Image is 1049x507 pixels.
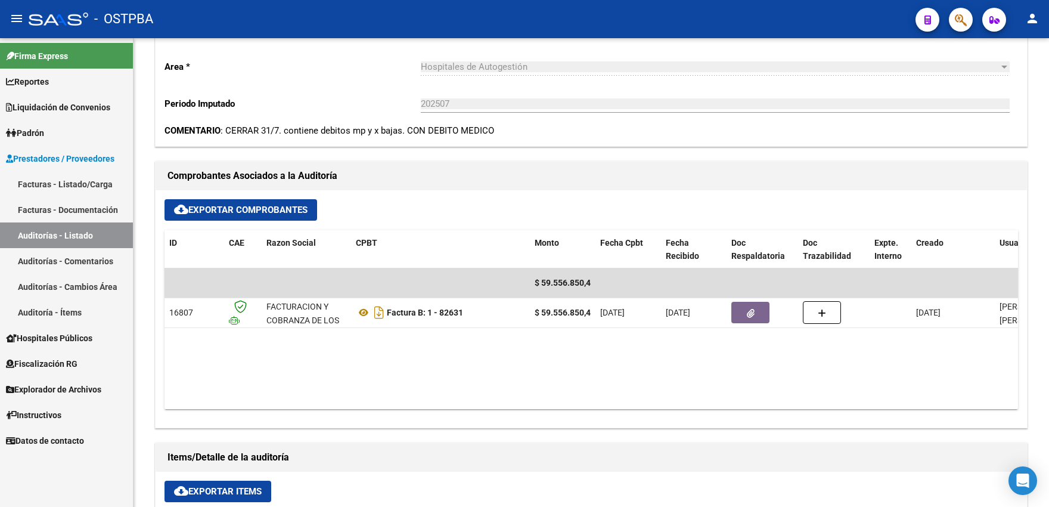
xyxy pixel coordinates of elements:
[666,238,699,261] span: Fecha Recibido
[421,61,527,72] span: Hospitales de Autogestión
[10,11,24,26] mat-icon: menu
[600,308,625,317] span: [DATE]
[870,230,911,270] datatable-header-cell: Expte. Interno
[371,303,387,322] i: Descargar documento
[535,238,559,248] span: Monto
[535,308,595,317] strong: $ 59.556.850,43
[6,101,110,114] span: Liquidación de Convenios
[874,238,902,261] span: Expte. Interno
[6,383,101,396] span: Explorador de Archivos
[351,230,530,270] datatable-header-cell: CPBT
[911,230,995,270] datatable-header-cell: Creado
[6,50,68,63] span: Firma Express
[916,238,944,248] span: Creado
[6,409,61,422] span: Instructivos
[916,308,941,317] span: [DATE]
[530,230,595,270] datatable-header-cell: Monto
[94,6,153,32] span: - OSTPBA
[167,448,1015,467] h1: Items/Detalle de la auditoría
[167,166,1015,186] h1: Comprobantes Asociados a la Auditoría
[165,230,224,270] datatable-header-cell: ID
[666,308,690,317] span: [DATE]
[6,434,84,447] span: Datos de contacto
[165,97,421,110] p: Periodo Imputado
[174,205,308,215] span: Exportar Comprobantes
[6,126,44,140] span: Padrón
[266,238,316,248] span: Razon Social
[169,238,177,248] span: ID
[6,152,114,165] span: Prestadores / Proveedores
[165,481,271,502] button: Exportar Items
[174,202,188,217] mat-icon: cloud_download
[266,300,346,354] div: FACTURACION Y COBRANZA DE LOS EFECTORES PUBLICOS S.E.
[229,238,244,248] span: CAE
[595,230,661,270] datatable-header-cell: Fecha Cpbt
[165,125,494,136] span: : CERRAR 31/7. contiene debitos mp y x bajas. CON DEBITO MEDICO
[1008,466,1037,495] div: Open Intercom Messenger
[165,125,221,136] strong: COMENTARIO
[356,238,377,248] span: CPBT
[169,308,193,317] span: 16807
[174,486,262,497] span: Exportar Items
[262,230,351,270] datatable-header-cell: Razon Social
[798,230,870,270] datatable-header-cell: Doc Trazabilidad
[803,238,851,261] span: Doc Trazabilidad
[727,230,798,270] datatable-header-cell: Doc Respaldatoria
[6,332,92,345] span: Hospitales Públicos
[535,278,595,287] span: $ 59.556.850,43
[387,308,463,317] strong: Factura B: 1 - 82631
[600,238,643,248] span: Fecha Cpbt
[1025,11,1039,26] mat-icon: person
[165,60,421,73] p: Area *
[661,230,727,270] datatable-header-cell: Fecha Recibido
[174,484,188,498] mat-icon: cloud_download
[6,357,77,370] span: Fiscalización RG
[165,199,317,221] button: Exportar Comprobantes
[1000,238,1029,248] span: Usuario
[224,230,262,270] datatable-header-cell: CAE
[731,238,785,261] span: Doc Respaldatoria
[6,75,49,88] span: Reportes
